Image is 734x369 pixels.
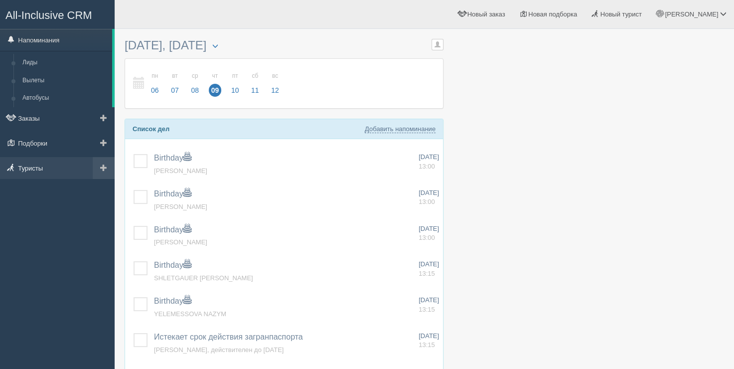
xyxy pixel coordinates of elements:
[18,72,112,90] a: Вылеты
[154,297,191,305] a: Birthday
[229,72,242,80] small: пт
[154,189,191,198] a: Birthday
[185,66,204,101] a: ср 08
[419,188,439,207] a: [DATE] 13:00
[0,0,114,28] a: All-Inclusive CRM
[419,225,439,232] span: [DATE]
[419,296,439,314] a: [DATE] 13:15
[365,125,436,133] a: Добавить напоминание
[419,296,439,304] span: [DATE]
[419,306,435,313] span: 13:15
[148,84,161,97] span: 06
[419,332,439,340] span: [DATE]
[125,39,443,53] h3: [DATE], [DATE]
[165,66,184,101] a: вт 07
[249,72,262,80] small: сб
[168,84,181,97] span: 07
[154,203,207,210] a: [PERSON_NAME]
[154,310,226,318] a: YELEMESSOVA NAZYM
[154,346,284,354] a: [PERSON_NAME], действителен до [DATE]
[249,84,262,97] span: 11
[168,72,181,80] small: вт
[154,238,207,246] a: [PERSON_NAME]
[18,89,112,107] a: Автобусы
[246,66,265,101] a: сб 11
[209,72,222,80] small: чт
[154,261,191,269] a: Birthday
[419,153,439,171] a: [DATE] 13:00
[209,84,222,97] span: 09
[528,10,577,18] span: Новая подборка
[266,66,282,101] a: вс 12
[154,333,303,341] a: Истекает срок действия загранпаспорта
[5,9,92,21] span: All-Inclusive CRM
[419,260,439,268] span: [DATE]
[419,332,439,350] a: [DATE] 13:15
[269,84,282,97] span: 12
[419,270,435,277] span: 13:15
[419,224,439,243] a: [DATE] 13:00
[419,234,435,241] span: 13:00
[665,10,718,18] span: [PERSON_NAME]
[419,189,439,196] span: [DATE]
[419,341,435,349] span: 13:15
[154,225,191,234] a: Birthday
[269,72,282,80] small: вс
[188,84,201,97] span: 08
[154,167,207,175] a: [PERSON_NAME]
[206,66,225,101] a: чт 09
[188,72,201,80] small: ср
[600,10,642,18] span: Новый турист
[154,154,191,162] a: Birthday
[419,163,435,170] span: 13:00
[419,153,439,161] span: [DATE]
[419,260,439,278] a: [DATE] 13:15
[419,198,435,205] span: 13:00
[226,66,245,101] a: пт 10
[133,125,169,133] b: Список дел
[146,66,164,101] a: пн 06
[154,274,253,282] a: SHLETGAUER [PERSON_NAME]
[18,54,112,72] a: Лиды
[229,84,242,97] span: 10
[467,10,505,18] span: Новый заказ
[148,72,161,80] small: пн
